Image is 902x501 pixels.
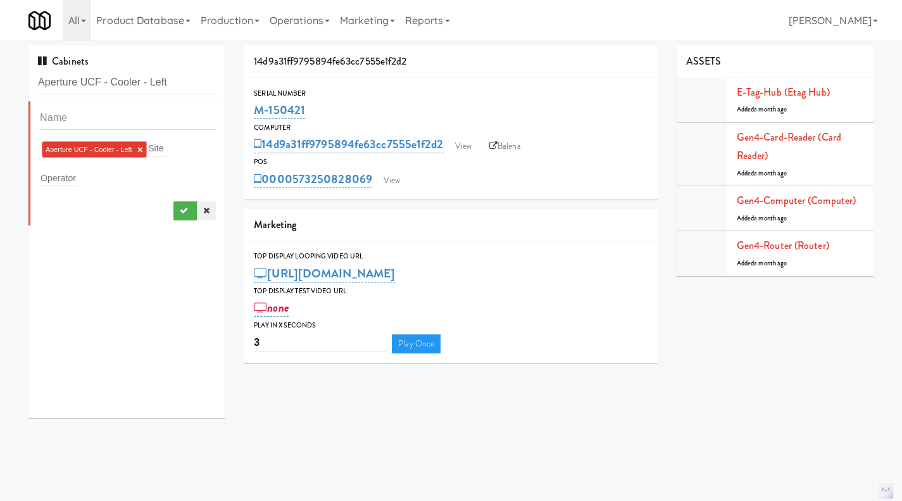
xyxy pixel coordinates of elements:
[40,139,216,160] div: Aperture UCF - Cooler - Left ×
[737,213,787,223] span: Added
[686,54,722,68] span: ASSETS
[483,137,527,156] a: Balena
[254,250,648,263] div: Top Display Looping Video Url
[737,193,856,208] a: Gen4-computer (Computer)
[254,319,648,332] div: Play in X seconds
[254,217,296,232] span: Marketing
[254,265,395,282] a: [URL][DOMAIN_NAME]
[148,140,166,156] input: Site
[737,168,787,178] span: Added
[254,122,648,134] div: Computer
[254,156,648,168] div: POS
[737,85,830,99] a: E-tag-hub (Etag Hub)
[137,144,143,155] a: ×
[28,101,225,225] li: Aperture UCF - Cooler - Left ×
[754,105,787,114] span: a month ago
[38,54,89,68] span: Cabinets
[754,258,787,268] span: a month ago
[377,171,406,190] a: View
[42,141,147,158] li: Aperture UCF - Cooler - Left ×
[254,299,289,317] a: none
[737,105,787,114] span: Added
[737,130,841,163] a: Gen4-card-reader (Card Reader)
[254,87,648,100] div: Serial Number
[737,258,787,268] span: Added
[244,46,658,78] div: 14d9a31ff9795894fe63cc7555e1f2d2
[41,170,78,186] input: Operator
[28,10,51,32] img: Micromart
[254,136,443,153] a: 14d9a31ff9795894fe63cc7555e1f2d2
[754,213,787,223] span: a month ago
[254,285,648,298] div: Top Display Test Video Url
[38,71,216,94] input: Search cabinets
[754,168,787,178] span: a month ago
[737,238,829,253] a: Gen4-router (Router)
[46,146,132,153] span: Aperture UCF - Cooler - Left
[40,106,216,130] input: Name
[449,137,478,156] a: View
[392,334,441,353] a: Play Once
[254,170,372,188] a: 0000573250828069
[254,101,305,119] a: M-150421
